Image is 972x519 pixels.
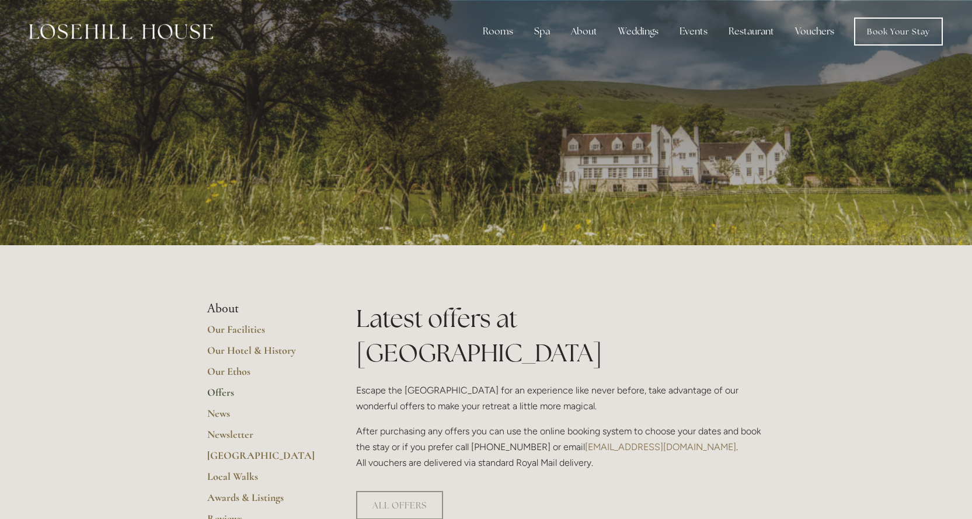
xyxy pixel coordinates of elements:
[719,20,783,43] div: Restaurant
[207,491,319,512] a: Awards & Listings
[207,470,319,491] a: Local Walks
[207,344,319,365] a: Our Hotel & History
[207,301,319,316] li: About
[29,24,213,39] img: Losehill House
[585,441,736,452] a: [EMAIL_ADDRESS][DOMAIN_NAME]
[473,20,522,43] div: Rooms
[670,20,717,43] div: Events
[854,18,943,46] a: Book Your Stay
[356,423,765,471] p: After purchasing any offers you can use the online booking system to choose your dates and book t...
[207,407,319,428] a: News
[356,382,765,414] p: Escape the [GEOGRAPHIC_DATA] for an experience like never before, take advantage of our wonderful...
[207,428,319,449] a: Newsletter
[356,301,765,370] h1: Latest offers at [GEOGRAPHIC_DATA]
[609,20,668,43] div: Weddings
[207,449,319,470] a: [GEOGRAPHIC_DATA]
[786,20,844,43] a: Vouchers
[525,20,559,43] div: Spa
[562,20,607,43] div: About
[207,323,319,344] a: Our Facilities
[207,386,319,407] a: Offers
[207,365,319,386] a: Our Ethos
